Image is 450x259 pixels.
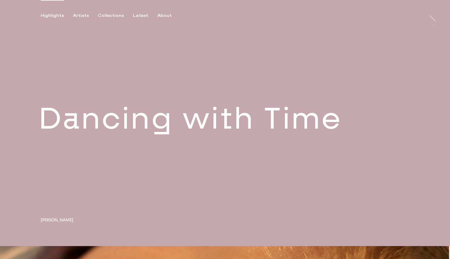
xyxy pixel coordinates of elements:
[41,13,64,18] div: Highlights
[73,13,98,18] button: Artists
[133,13,157,18] button: Latest
[73,13,89,18] div: Artists
[133,13,148,18] div: Latest
[98,13,124,18] div: Collections
[41,13,73,18] button: Highlights
[157,13,181,18] button: About
[98,13,133,18] button: Collections
[157,13,172,18] div: About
